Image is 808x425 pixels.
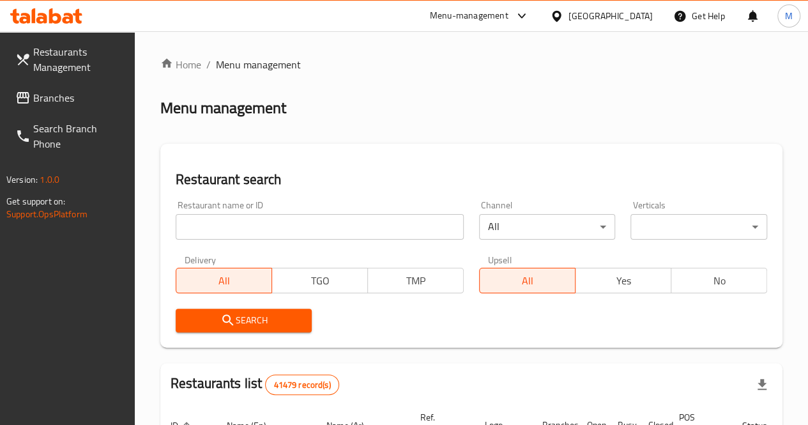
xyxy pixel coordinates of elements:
span: All [181,272,267,290]
input: Search for restaurant name or ID.. [176,214,464,240]
a: Restaurants Management [5,36,135,82]
span: Get support on: [6,193,65,210]
span: Search [186,313,302,328]
span: Menu management [216,57,301,72]
button: TGO [271,268,368,293]
button: Search [176,309,312,332]
a: Home [160,57,201,72]
nav: breadcrumb [160,57,782,72]
span: All [485,272,570,290]
span: Yes [581,272,666,290]
div: [GEOGRAPHIC_DATA] [568,9,653,23]
span: Search Branch Phone [33,121,125,151]
span: 41479 record(s) [266,379,338,391]
label: Upsell [488,255,512,264]
div: ​ [630,214,767,240]
h2: Restaurants list [171,374,339,395]
span: M [785,9,793,23]
div: Total records count [265,375,339,395]
div: All [479,214,616,240]
a: Branches [5,82,135,113]
button: All [479,268,576,293]
button: TMP [367,268,464,293]
button: No [671,268,767,293]
h2: Restaurant search [176,170,767,189]
label: Delivery [185,255,217,264]
button: All [176,268,272,293]
span: Branches [33,90,125,105]
span: 1.0.0 [40,171,59,188]
span: Version: [6,171,38,188]
a: Support.OpsPlatform [6,206,88,222]
div: Export file [747,369,777,400]
li: / [206,57,211,72]
div: Menu-management [430,8,508,24]
button: Yes [575,268,671,293]
a: Search Branch Phone [5,113,135,159]
span: No [676,272,762,290]
span: Restaurants Management [33,44,125,75]
h2: Menu management [160,98,286,118]
span: TGO [277,272,363,290]
span: TMP [373,272,459,290]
